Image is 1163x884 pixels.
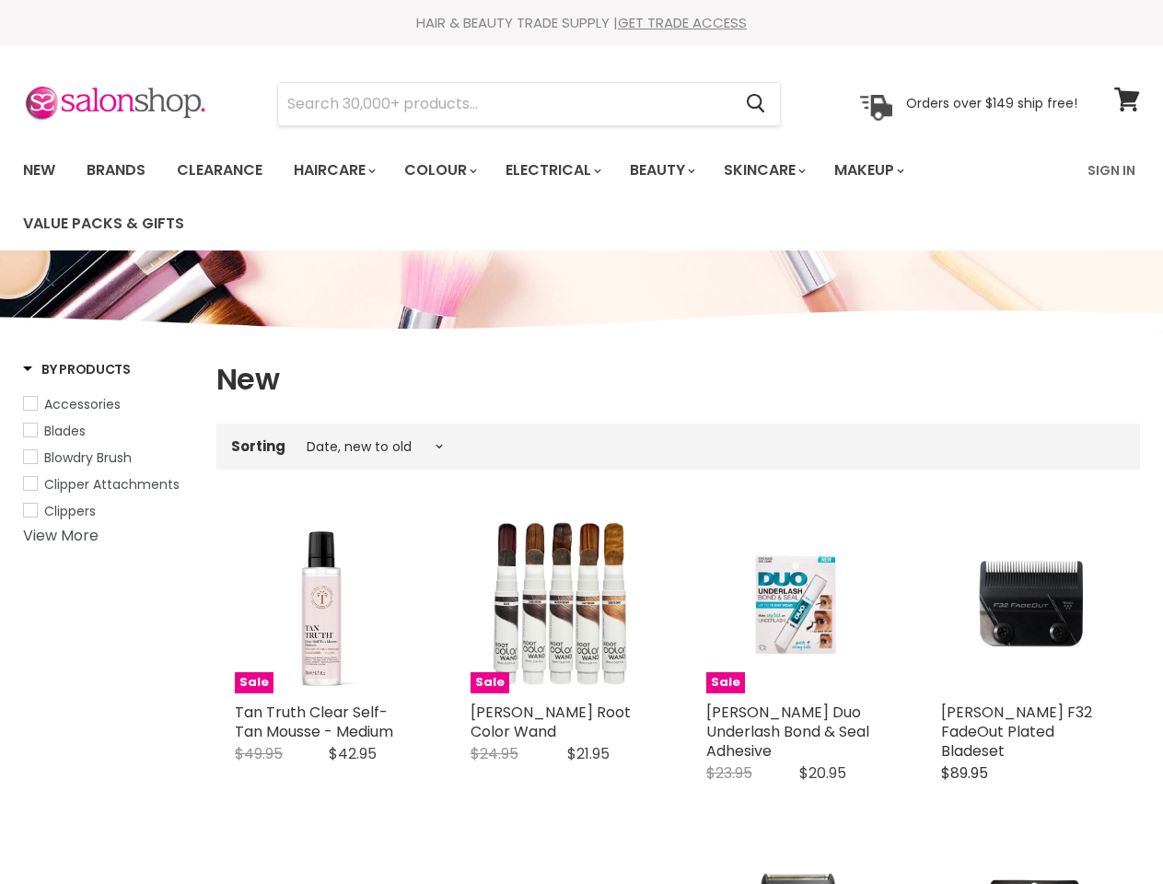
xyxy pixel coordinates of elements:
[1076,151,1146,190] a: Sign In
[278,83,731,125] input: Search
[280,151,387,190] a: Haircare
[9,144,1076,250] ul: Main menu
[231,438,285,454] label: Sorting
[235,672,273,693] span: Sale
[277,82,781,126] form: Product
[163,151,276,190] a: Clearance
[706,514,887,694] img: Ardell Duo Underlash Bond & Seal Adhesive
[799,762,846,784] span: $20.95
[471,672,509,693] span: Sale
[471,743,518,764] span: $24.95
[706,762,752,784] span: $23.95
[941,514,1122,694] img: Wahl F32 FadeOut Plated Bladeset
[616,151,706,190] a: Beauty
[941,702,1092,762] a: [PERSON_NAME] F32 FadeOut Plated Bladeset
[471,702,631,742] a: [PERSON_NAME] Root Color Wand
[710,151,817,190] a: Skincare
[73,151,159,190] a: Brands
[23,448,193,468] a: Blowdry Brush
[44,475,180,494] span: Clipper Attachments
[567,743,610,764] span: $21.95
[329,743,377,764] span: $42.95
[906,95,1077,111] p: Orders over $149 ship free!
[235,514,415,694] a: Tan Truth Clear Self-Tan Mousse - Medium Sale
[44,502,96,520] span: Clippers
[265,514,386,694] img: Tan Truth Clear Self-Tan Mousse - Medium
[618,13,747,32] a: GET TRADE ACCESS
[23,421,193,441] a: Blades
[235,743,283,764] span: $49.95
[216,360,1140,399] h1: New
[941,514,1122,694] a: Wahl F32 FadeOut Plated Bladeset Wahl F32 FadeOut Plated Bladeset
[492,151,612,190] a: Electrical
[23,525,99,546] a: View More
[235,702,393,742] a: Tan Truth Clear Self-Tan Mousse - Medium
[731,83,780,125] button: Search
[820,151,915,190] a: Makeup
[390,151,488,190] a: Colour
[23,474,193,494] a: Clipper Attachments
[471,522,651,686] img: Jerome Russell Root Color Wand
[9,151,69,190] a: New
[706,672,745,693] span: Sale
[9,204,198,243] a: Value Packs & Gifts
[23,360,131,378] h3: By Products
[23,501,193,521] a: Clippers
[941,762,988,784] span: $89.95
[471,514,651,694] a: Jerome Russell Root Color Wand Jerome Russell Root Color Wand Sale
[44,422,86,440] span: Blades
[23,394,193,414] a: Accessories
[44,448,132,467] span: Blowdry Brush
[706,702,869,762] a: [PERSON_NAME] Duo Underlash Bond & Seal Adhesive
[706,514,887,694] a: Ardell Duo Underlash Bond & Seal Adhesive Ardell Duo Underlash Bond & Seal Adhesive Sale
[44,395,121,413] span: Accessories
